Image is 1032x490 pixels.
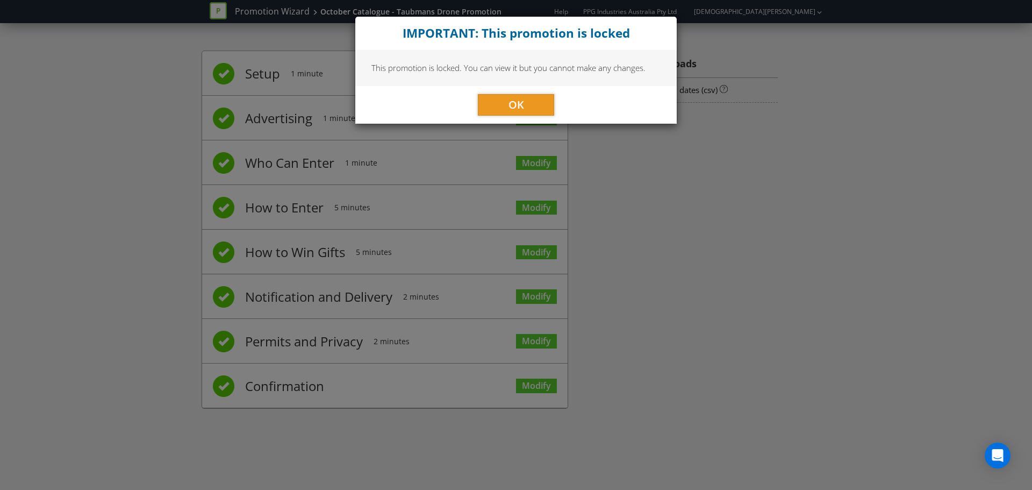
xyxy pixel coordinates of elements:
div: Close [355,17,677,50]
span: OK [508,97,524,112]
button: OK [478,94,554,116]
strong: IMPORTANT: This promotion is locked [403,25,630,41]
div: Open Intercom Messenger [985,443,1010,468]
div: This promotion is locked. You can view it but you cannot make any changes. [355,50,677,86]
